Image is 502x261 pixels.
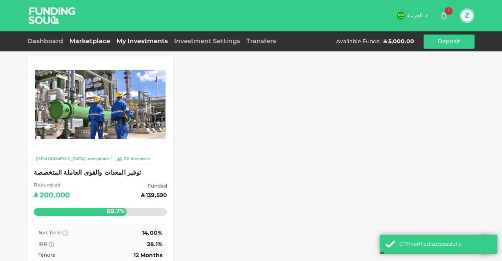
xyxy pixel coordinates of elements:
[147,242,162,247] span: 28.1%
[131,156,150,162] div: Investors
[134,253,162,258] span: 12 Months
[34,201,57,209] div: Remaining :
[243,38,279,44] a: Transfers
[141,183,167,191] span: Funded
[58,201,81,209] div: ʢ 60,410.00
[66,38,113,44] a: Marketplace
[424,35,475,49] button: Deposit
[124,156,129,162] div: 32
[171,38,243,44] a: Investment Settings
[38,231,61,235] span: Net Yield
[34,168,167,179] span: توفير المعدات والقوى العاملة المتخصصة
[38,242,47,247] span: IRR
[397,12,405,20] img: flag-sa.b9a346574cdc8950dd34b50780441f57.svg
[336,38,380,46] div: Available Funds :
[36,156,110,162] div: [DEMOGRAPHIC_DATA]-compliant
[38,253,55,258] span: Tenure
[35,70,166,139] img: Marketplace Logo
[384,38,414,46] div: ʢ 5,000.00
[407,13,423,18] span: العربية
[34,182,70,190] span: Requested
[436,8,452,24] button: 1
[27,38,66,44] a: Dashboard
[399,241,491,248] div: OTP verified successfully
[445,7,453,15] span: 1
[113,38,171,44] a: My Investments
[142,230,162,236] span: 14.00%
[461,10,473,22] button: Z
